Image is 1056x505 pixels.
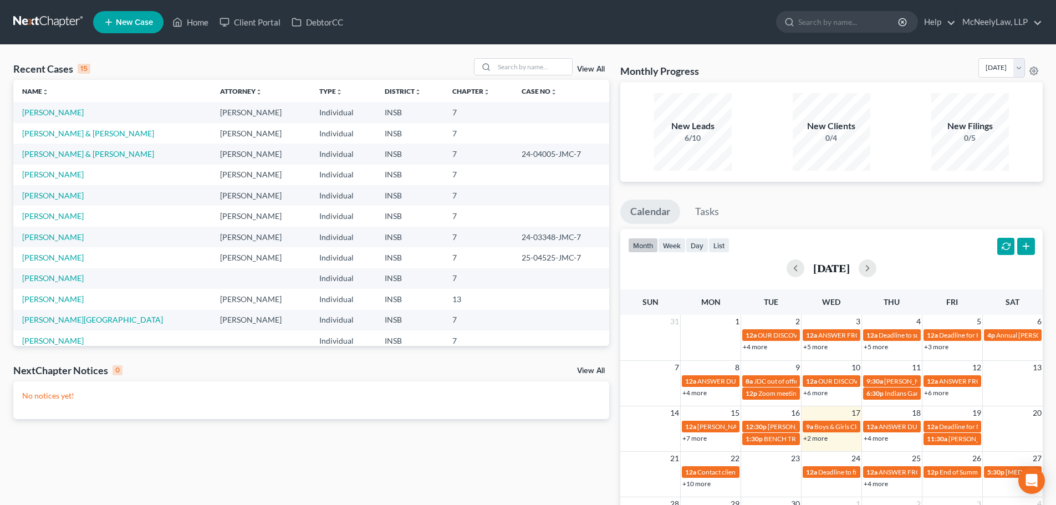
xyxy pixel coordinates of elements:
td: 7 [443,165,513,185]
a: [PERSON_NAME] [22,211,84,221]
span: 26 [971,452,982,465]
span: 12a [866,422,878,431]
span: OUR DISCOVERY RESPONSES DUE [DATE] [758,331,884,339]
div: 0/5 [931,132,1009,144]
h3: Monthly Progress [620,64,699,78]
td: Individual [310,268,375,289]
a: +2 more [803,434,828,442]
td: 7 [443,247,513,268]
span: 21 [669,452,680,465]
a: +6 more [924,389,948,397]
a: Nameunfold_more [22,87,49,95]
span: 12a [685,468,696,476]
td: Individual [310,165,375,185]
a: DebtorCC [286,12,349,32]
td: [PERSON_NAME] [211,165,310,185]
span: Boys & Girls Club Agency Review [814,422,909,431]
input: Search by name... [798,12,900,32]
a: Typeunfold_more [319,87,343,95]
span: 12a [866,468,878,476]
span: Indians Game [885,389,925,397]
span: 12a [927,422,938,431]
span: 23 [790,452,801,465]
span: 13 [1032,361,1043,374]
a: [PERSON_NAME] [22,170,84,179]
span: 25 [911,452,922,465]
td: 7 [443,268,513,289]
a: [PERSON_NAME] & [PERSON_NAME] [22,149,154,159]
td: INSB [376,144,443,164]
span: [PERSON_NAME]- 9th monthly payment due [697,422,827,431]
td: Individual [310,310,375,330]
a: Case Nounfold_more [522,87,557,95]
td: INSB [376,227,443,247]
span: 5 [976,315,982,328]
span: Zoom meeting with [PERSON_NAME] [758,389,867,397]
td: Individual [310,185,375,206]
span: 12a [806,331,817,339]
td: 7 [443,102,513,123]
div: 15 [78,64,90,74]
td: Individual [310,123,375,144]
td: INSB [376,206,443,226]
a: Home [167,12,214,32]
a: [PERSON_NAME] [22,336,84,345]
td: 13 [443,289,513,309]
span: Sun [642,297,659,307]
h2: [DATE] [813,262,850,274]
span: BENCH TRIAL - Cause No. 30D02-2508-SC-000682 [764,435,914,443]
span: 6:30p [866,389,884,397]
span: [PERSON_NAME] Small Claims [768,422,857,431]
span: 11:30a [927,435,947,443]
span: 12a [746,331,757,339]
a: Chapterunfold_more [452,87,490,95]
a: Help [919,12,956,32]
span: 7 [674,361,680,374]
i: unfold_more [483,89,490,95]
span: 4 [915,315,922,328]
td: 7 [443,227,513,247]
td: 24-04005-JMC-7 [513,144,609,164]
td: INSB [376,102,443,123]
span: 6 [1036,315,1043,328]
span: ANSWER FROM [PERSON_NAME] DUE [DATE] [879,468,1017,476]
span: 10 [850,361,861,374]
span: 8 [734,361,741,374]
span: 12p [927,468,938,476]
a: +3 more [924,343,948,351]
i: unfold_more [256,89,262,95]
td: Individual [310,102,375,123]
span: Contact client if no answer from demand letter to discuss starting a SC [697,468,897,476]
span: 12a [685,377,696,385]
a: Calendar [620,200,680,224]
span: 31 [669,315,680,328]
a: [PERSON_NAME] [22,253,84,262]
a: [PERSON_NAME][GEOGRAPHIC_DATA] [22,315,163,324]
i: unfold_more [336,89,343,95]
span: End of Summer Cookout [940,468,1011,476]
span: Fri [946,297,958,307]
td: Individual [310,206,375,226]
input: Search by name... [494,59,572,75]
span: Wed [822,297,840,307]
a: +4 more [864,434,888,442]
span: Deadline for Meulin to respond to letter [939,422,1053,431]
td: 7 [443,206,513,226]
span: 11 [911,361,922,374]
span: 4p [987,331,995,339]
td: 7 [443,330,513,351]
span: 9:30a [866,377,883,385]
p: No notices yet! [22,390,600,401]
span: 12a [685,422,696,431]
td: [PERSON_NAME] [211,247,310,268]
td: INSB [376,165,443,185]
td: INSB [376,268,443,289]
td: Individual [310,330,375,351]
a: [PERSON_NAME] [22,232,84,242]
td: Individual [310,227,375,247]
a: View All [577,65,605,73]
a: Tasks [685,200,729,224]
span: 5:30p [987,468,1004,476]
div: 6/10 [654,132,732,144]
td: [PERSON_NAME] [211,206,310,226]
